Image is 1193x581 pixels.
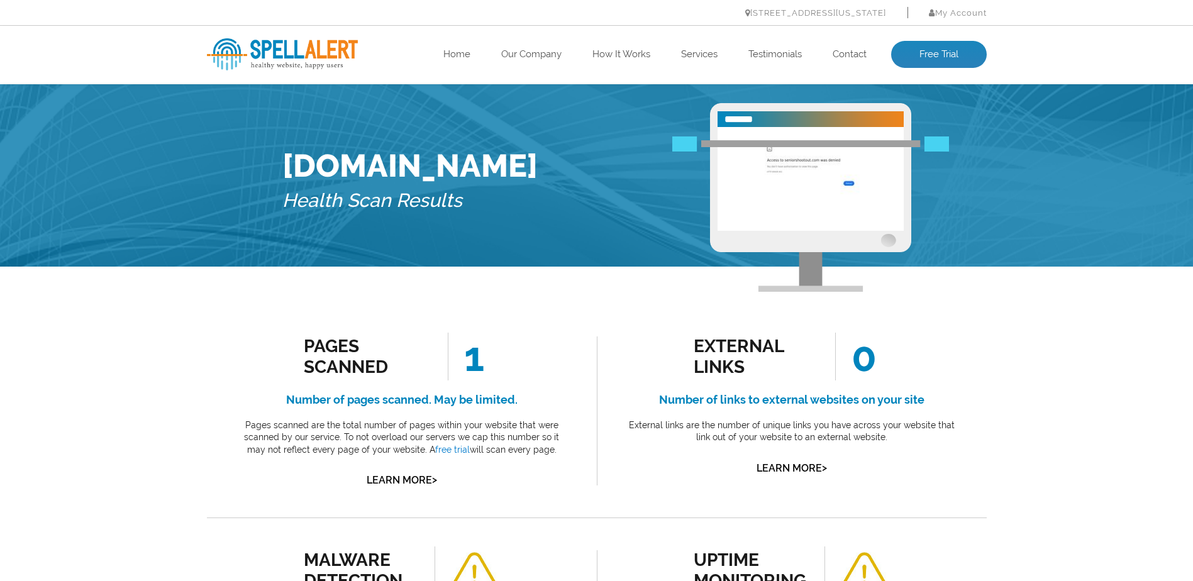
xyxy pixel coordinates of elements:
p: Pages scanned are the total number of pages within your website that were scanned by our service.... [235,419,569,456]
img: Free Webiste Analysis [710,103,911,292]
h4: Number of links to external websites on your site [625,390,958,410]
span: 1 [448,333,484,380]
a: Learn More> [757,462,827,474]
h1: [DOMAIN_NAME] [282,147,538,184]
span: > [822,459,827,477]
span: > [432,471,437,489]
img: Free Webiste Analysis [672,141,949,157]
a: Learn More> [367,474,437,486]
img: Free Website Analysis [718,127,904,231]
p: External links are the number of unique links you have across your website that link out of your ... [625,419,958,444]
h5: Health Scan Results [282,184,538,218]
div: external links [694,336,807,377]
h4: Number of pages scanned. May be limited. [235,390,569,410]
span: 0 [835,333,877,380]
a: free trial [435,445,470,455]
div: Pages Scanned [304,336,418,377]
